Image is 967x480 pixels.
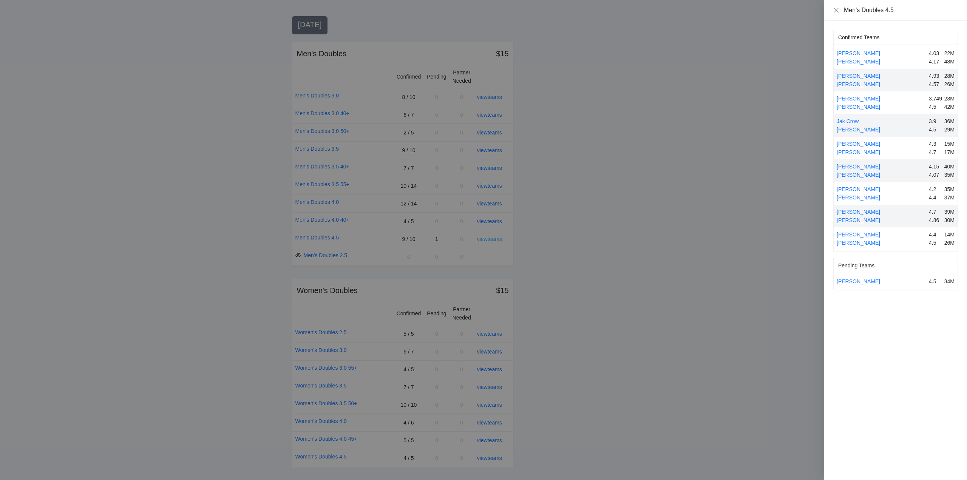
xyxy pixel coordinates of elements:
[943,117,955,125] div: 36M
[929,185,940,193] div: 4.2
[943,239,955,247] div: 26M
[943,140,955,148] div: 15M
[929,230,940,239] div: 4.4
[837,194,880,201] a: [PERSON_NAME]
[929,94,940,103] div: 3.749
[837,81,880,87] a: [PERSON_NAME]
[837,104,880,110] a: [PERSON_NAME]
[943,208,955,216] div: 39M
[943,171,955,179] div: 35M
[837,209,880,215] a: [PERSON_NAME]
[943,49,955,57] div: 22M
[929,216,940,224] div: 4.86
[929,117,940,125] div: 3.9
[929,49,940,57] div: 4.03
[929,171,940,179] div: 4.07
[837,186,880,192] a: [PERSON_NAME]
[833,7,839,13] span: close
[929,162,940,171] div: 4.15
[837,127,880,133] a: [PERSON_NAME]
[837,232,880,238] a: [PERSON_NAME]
[837,217,880,223] a: [PERSON_NAME]
[837,118,859,124] a: Jak Crow
[844,6,958,14] div: Men's Doubles 4.5
[929,72,940,80] div: 4.93
[929,148,940,156] div: 4.7
[929,57,940,66] div: 4.17
[943,94,955,103] div: 23M
[943,57,955,66] div: 48M
[943,72,955,80] div: 28M
[929,103,940,111] div: 4.5
[929,277,940,286] div: 4.5
[943,125,955,134] div: 29M
[943,277,955,286] div: 34M
[837,149,880,155] a: [PERSON_NAME]
[943,162,955,171] div: 40M
[943,80,955,88] div: 26M
[837,164,880,170] a: [PERSON_NAME]
[833,7,839,14] button: Close
[943,230,955,239] div: 14M
[837,240,880,246] a: [PERSON_NAME]
[838,30,953,45] div: Confirmed Teams
[929,208,940,216] div: 4.7
[837,172,880,178] a: [PERSON_NAME]
[837,73,880,79] a: [PERSON_NAME]
[837,141,880,147] a: [PERSON_NAME]
[929,193,940,202] div: 4.4
[837,96,880,102] a: [PERSON_NAME]
[837,59,880,65] a: [PERSON_NAME]
[929,140,940,148] div: 4.3
[943,193,955,202] div: 37M
[837,50,880,56] a: [PERSON_NAME]
[838,258,953,273] div: Pending Teams
[943,148,955,156] div: 17M
[929,239,940,247] div: 4.5
[929,125,940,134] div: 4.5
[837,278,880,284] a: [PERSON_NAME]
[943,103,955,111] div: 42M
[929,80,940,88] div: 4.57
[943,216,955,224] div: 30M
[943,185,955,193] div: 35M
